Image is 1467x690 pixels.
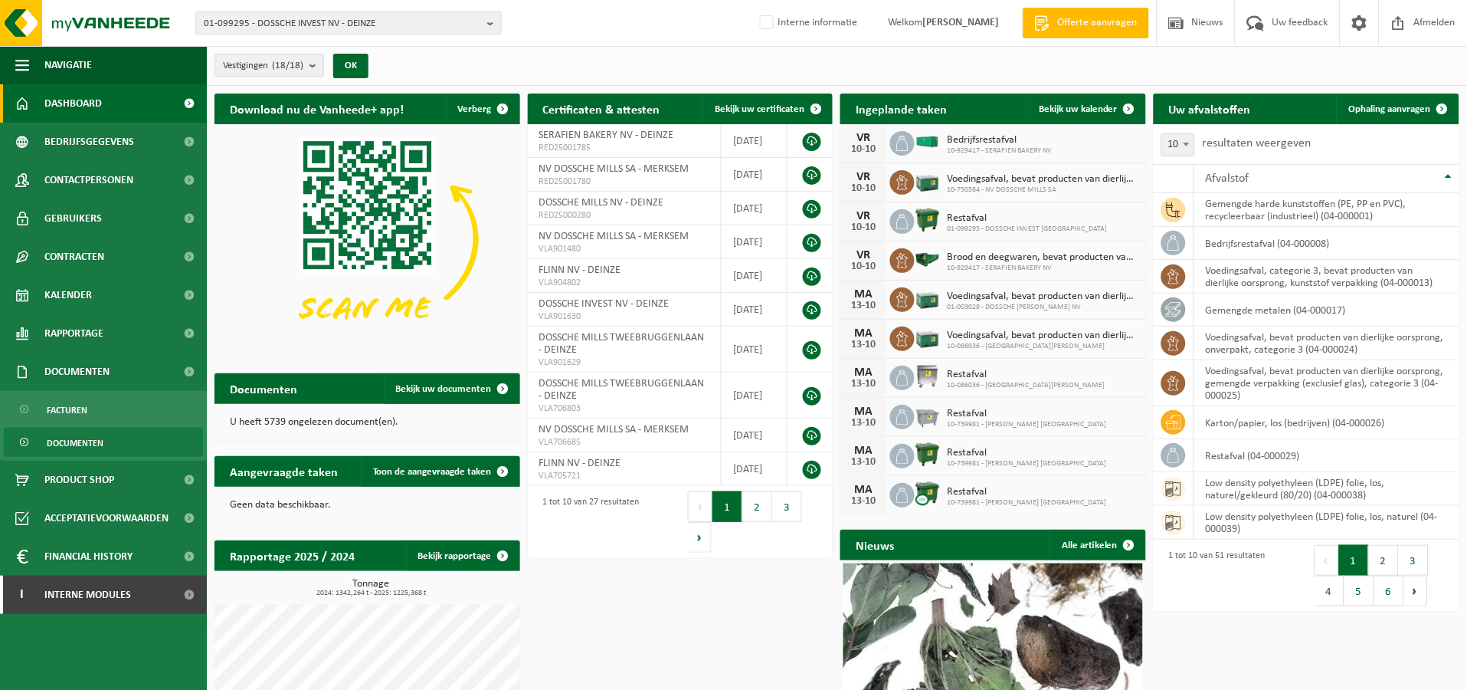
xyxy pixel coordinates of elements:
[1154,94,1266,123] h2: Uw afvalstoffen
[722,192,788,225] td: [DATE]
[406,540,519,571] a: Bekijk rapportage
[1349,104,1431,114] span: Ophaling aanvragen
[446,94,519,124] button: Verberg
[947,342,1138,351] span: 10-086036 - [GEOGRAPHIC_DATA][PERSON_NAME]
[947,330,1138,342] span: Voedingsafval, bevat producten van dierlijke oorsprong, onverpakt, categorie 3
[848,288,879,301] div: MA
[223,54,303,77] span: Vestigingen
[947,212,1107,225] span: Restafval
[214,456,353,486] h2: Aangevraagde taken
[539,458,621,469] span: FLINN NV - DEINZE
[539,424,689,435] span: NV DOSSCHE MILLS SA - MERKSEM
[44,537,133,576] span: Financial History
[44,499,169,537] span: Acceptatievoorwaarden
[1194,360,1459,406] td: voedingsafval, bevat producten van dierlijke oorsprong, gemengde verpakking (exclusief glas), cat...
[688,522,712,553] button: Next
[44,46,92,84] span: Navigatie
[528,94,676,123] h2: Certificaten & attesten
[702,94,831,124] a: Bekijk uw certificaten
[539,277,710,289] span: VLA904802
[47,396,87,425] span: Facturen
[840,530,909,560] h2: Nieuws
[1027,94,1144,124] a: Bekijk uw kalender
[539,436,710,449] span: VLA706685
[722,452,788,486] td: [DATE]
[204,12,481,35] span: 01-099295 - DOSSCHE INVEST NV - DEINZE
[1315,576,1344,606] button: 4
[195,11,502,34] button: 01-099295 - DOSSCHE INVEST NV - DEINZE
[539,231,689,242] span: NV DOSSCHE MILLS SA - MERKSEM
[1404,576,1428,606] button: Next
[1194,260,1459,294] td: voedingsafval, categorie 3, bevat producten van dierlijke oorsprong, kunststof verpakking (04-000...
[458,104,492,114] span: Verberg
[757,11,858,34] label: Interne informatie
[848,132,879,144] div: VR
[44,276,92,314] span: Kalender
[915,324,941,350] img: PB-LB-0680-HPE-GN-01
[722,225,788,259] td: [DATE]
[947,225,1107,234] span: 01-099295 - DOSSCHE INVEST [GEOGRAPHIC_DATA]
[848,210,879,222] div: VR
[1049,530,1144,560] a: Alle artikelen
[47,429,103,458] span: Documenten
[848,327,879,340] div: MA
[848,340,879,350] div: 13-10
[44,123,134,161] span: Bedrijfsgegevens
[722,327,788,373] td: [DATE]
[44,353,110,391] span: Documenten
[722,293,788,327] td: [DATE]
[1194,406,1459,439] td: karton/papier, los (bedrijven) (04-000026)
[1039,104,1118,114] span: Bekijk uw kalender
[915,481,941,507] img: WB-1100-CU
[15,576,29,614] span: I
[923,17,1000,28] strong: [PERSON_NAME]
[1194,193,1459,227] td: gemengde harde kunststoffen (PE, PP en PVC), recycleerbaar (industrieel) (04-000001)
[848,144,879,155] div: 10-10
[535,490,640,554] div: 1 tot 10 van 27 resultaten
[1194,294,1459,327] td: gemengde metalen (04-000017)
[742,491,772,522] button: 2
[539,310,710,323] span: VLA901630
[1161,544,1266,608] div: 1 tot 10 van 51 resultaten
[947,146,1052,156] span: 10-929417 - SERAFIEN BAKERY NV
[539,402,710,415] span: VLA706803
[539,298,670,310] span: DOSSCHE INVEST NV - DEINZE
[947,173,1138,186] span: Voedingsafval, bevat producten van dierlijke oorsprong, gemengde verpakking (exc...
[1023,8,1149,38] a: Offerte aanvragen
[1206,172,1249,185] span: Afvalstof
[947,459,1106,468] span: 10-739981 - [PERSON_NAME] [GEOGRAPHIC_DATA]
[848,222,879,233] div: 10-10
[44,576,131,614] span: Interne modules
[44,238,104,276] span: Contracten
[222,590,520,597] span: 2024: 1342,264 t - 2025: 1225,368 t
[539,243,710,255] span: VLA901480
[848,366,879,379] div: MA
[947,264,1138,273] span: 10-929417 - SERAFIEN BAKERY NV
[915,135,941,149] img: HK-RS-30-GN-00
[4,428,203,457] a: Documenten
[712,491,742,522] button: 1
[1315,545,1339,576] button: Previous
[947,447,1106,459] span: Restafval
[539,163,689,175] span: NV DOSSCHE MILLS SA - MERKSEM
[214,373,313,403] h2: Documenten
[1054,15,1141,31] span: Offerte aanvragen
[44,461,114,499] span: Product Shop
[688,491,712,522] button: Previous
[214,94,419,123] h2: Download nu de Vanheede+ app!
[373,467,492,477] span: Toon de aangevraagde taken
[947,420,1106,429] span: 10-739981 - [PERSON_NAME] [GEOGRAPHIC_DATA]
[947,186,1138,195] span: 10-750564 - NV DOSSCHE MILLS SA
[214,54,324,77] button: Vestigingen(18/18)
[947,408,1106,420] span: Restafval
[915,363,941,389] img: WB-1100-GAL-GY-02
[539,209,710,222] span: RED25000280
[44,161,133,199] span: Contactpersonen
[722,373,788,419] td: [DATE]
[1369,545,1399,576] button: 2
[539,470,710,482] span: VLA705721
[272,61,303,71] count: (18/18)
[848,261,879,272] div: 10-10
[848,445,879,457] div: MA
[947,251,1138,264] span: Brood en deegwaren, bevat producten van dierlijk oorsprong, onverpakt, categorie...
